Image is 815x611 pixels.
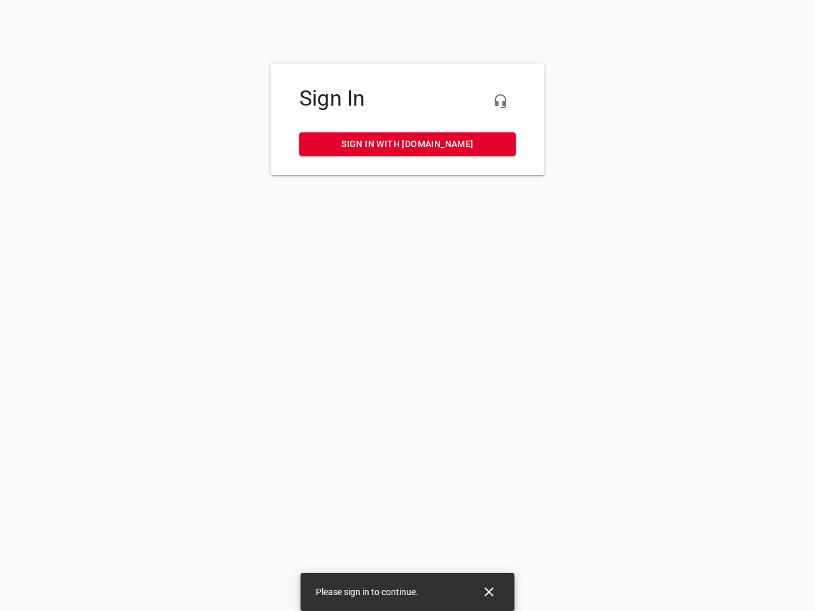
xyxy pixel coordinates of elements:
[474,577,504,607] button: Close
[299,132,516,156] a: Sign in with [DOMAIN_NAME]
[299,86,516,111] h4: Sign In
[485,86,516,116] button: Live Chat
[316,587,418,597] span: Please sign in to continue.
[309,136,506,152] span: Sign in with [DOMAIN_NAME]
